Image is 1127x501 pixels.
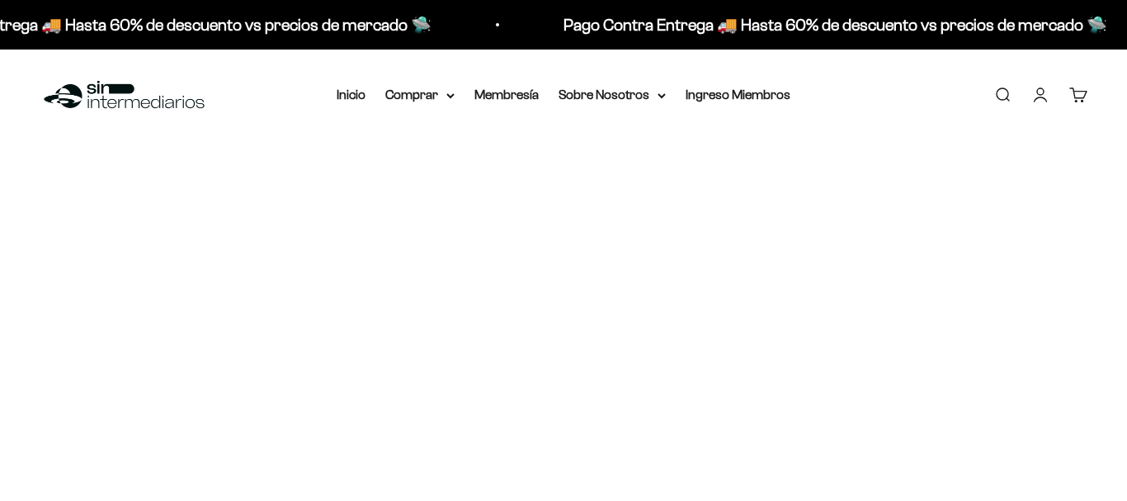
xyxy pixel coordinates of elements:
a: Inicio [337,87,365,102]
a: Membresía [474,87,539,102]
p: Pago Contra Entrega 🚚 Hasta 60% de descuento vs precios de mercado 🛸 [563,12,1107,38]
summary: Comprar [385,84,455,106]
a: Ingreso Miembros [686,87,790,102]
summary: Sobre Nosotros [559,84,666,106]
